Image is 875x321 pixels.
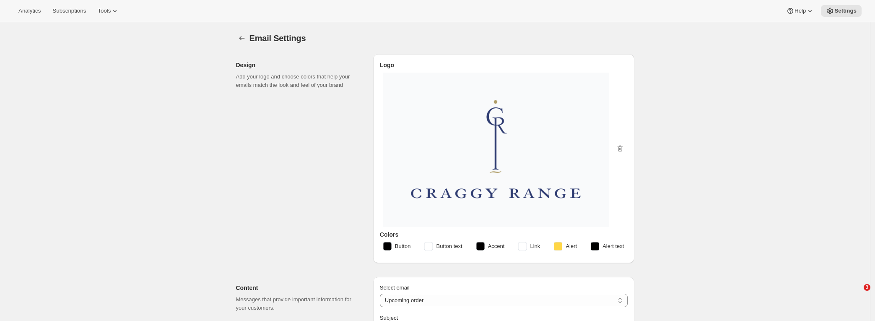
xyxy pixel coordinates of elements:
[471,240,510,253] button: Accent
[834,8,857,14] span: Settings
[380,61,628,69] h3: Logo
[530,242,540,251] span: Link
[93,5,124,17] button: Tools
[821,5,862,17] button: Settings
[236,295,360,312] p: Messages that provide important information for your customers.
[236,32,248,44] button: Settings
[513,240,545,253] button: Link
[549,240,582,253] button: Alert
[380,230,628,239] h3: Colors
[380,284,410,291] span: Select email
[392,81,601,216] img: 8BCB3B90-6C12-4033-8509-8B46BE590424.png
[236,73,360,89] p: Add your logo and choose colors that help your emails match the look and feel of your brand
[378,240,416,253] button: Button
[380,315,398,321] span: Subject
[602,242,624,251] span: Alert text
[249,34,306,43] span: Email Settings
[846,284,867,304] iframe: Intercom live chat
[795,8,806,14] span: Help
[566,242,577,251] span: Alert
[236,61,360,69] h2: Design
[13,5,46,17] button: Analytics
[488,242,505,251] span: Accent
[52,8,86,14] span: Subscriptions
[18,8,41,14] span: Analytics
[781,5,819,17] button: Help
[395,242,411,251] span: Button
[47,5,91,17] button: Subscriptions
[236,284,360,292] h2: Content
[864,284,870,291] span: 3
[98,8,111,14] span: Tools
[419,240,467,253] button: Button text
[436,242,462,251] span: Button text
[586,240,629,253] button: Alert text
